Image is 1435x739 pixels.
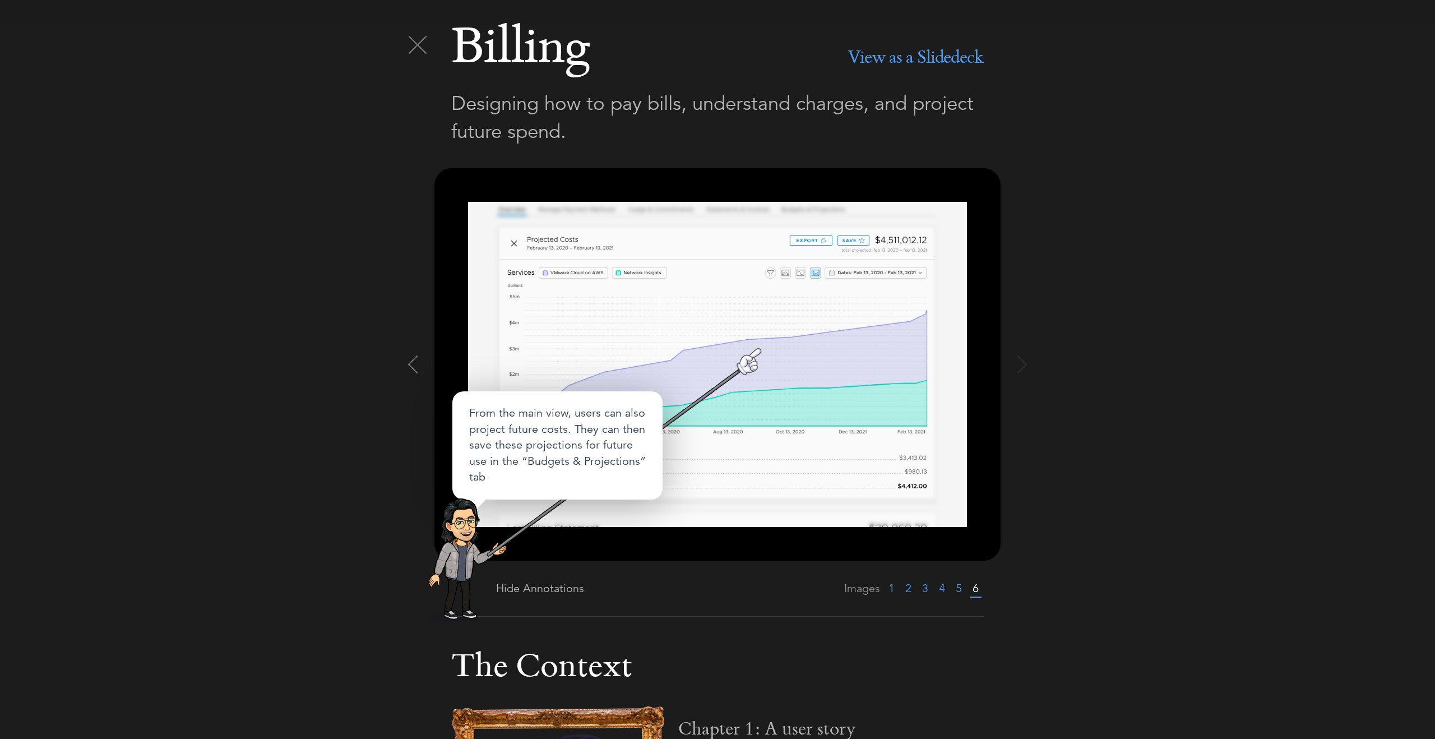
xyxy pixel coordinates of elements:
img: close.svg [409,36,427,54]
div: The Context [451,650,984,687]
a: 3 [922,581,928,595]
div: Billing [451,22,591,78]
a: View as a Slidedeck [848,31,984,87]
img: arrow.svg [1013,355,1031,373]
img: arrow.svg [404,355,422,373]
a: 2 [905,581,911,595]
span: Images [844,561,880,616]
a: 4 [939,581,945,595]
a: 5 [956,581,962,595]
a: Hide Annotations [496,561,587,617]
a: 6 [973,581,979,595]
img: 6.png [468,202,967,527]
div: Designing how to pay bills, understand charges, and project future spend. [451,90,984,168]
a: 1 [888,581,895,595]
